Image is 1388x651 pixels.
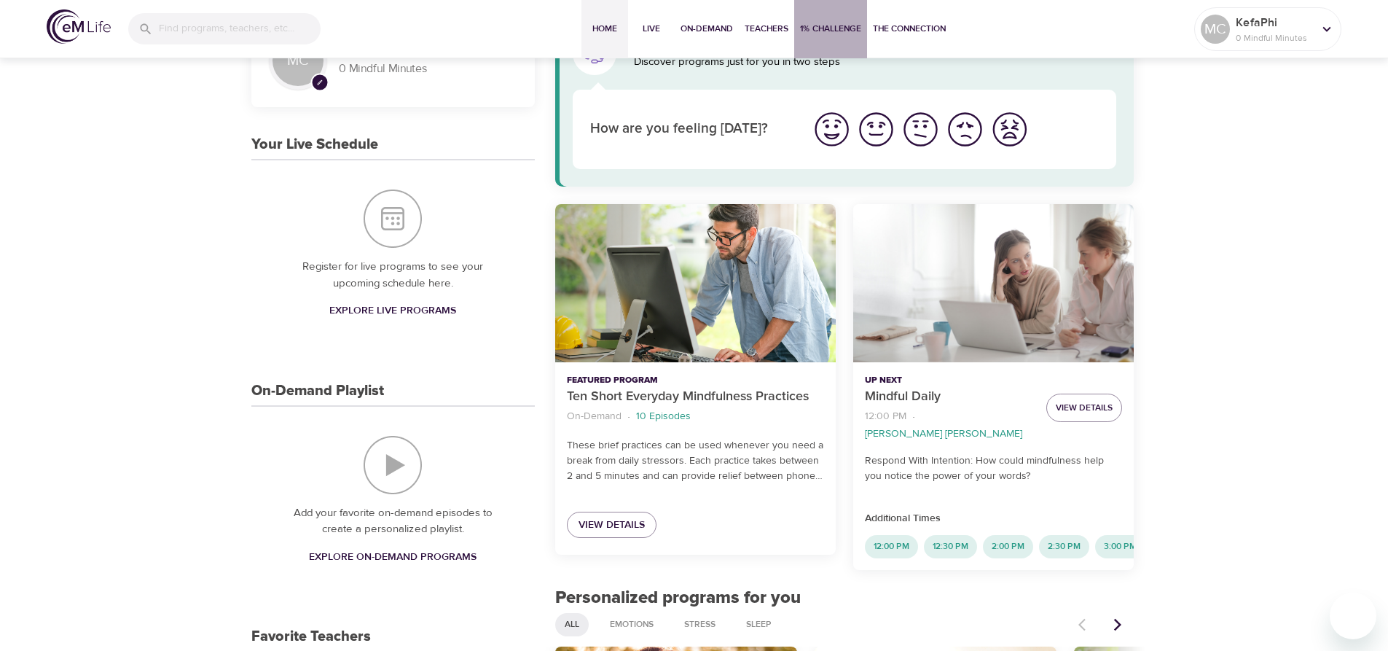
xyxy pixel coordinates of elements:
[943,107,987,152] button: I'm feeling bad
[1095,540,1145,553] span: 3:00 PM
[309,548,477,566] span: Explore On-Demand Programs
[1236,14,1313,31] p: KefaPhi
[587,21,622,36] span: Home
[1201,15,1230,44] div: MC
[251,628,371,645] h3: Favorite Teachers
[1056,400,1113,416] span: View Details
[1039,535,1089,558] div: 2:30 PM
[567,387,824,407] p: Ten Short Everyday Mindfulness Practices
[281,505,506,538] p: Add your favorite on-demand episodes to create a personalized playlist.
[865,387,1035,407] p: Mindful Daily
[1236,31,1313,44] p: 0 Mindful Minutes
[251,383,384,399] h3: On-Demand Playlist
[983,535,1033,558] div: 2:00 PM
[567,512,656,539] a: View Details
[945,109,985,149] img: bad
[675,613,725,636] div: Stress
[800,21,861,36] span: 1% Challenge
[590,119,792,140] p: How are you feeling [DATE]?
[600,613,663,636] div: Emotions
[1046,394,1122,422] button: View Details
[901,109,941,149] img: ok
[47,9,111,44] img: logo
[924,535,977,558] div: 12:30 PM
[912,407,915,426] li: ·
[853,204,1134,362] button: Mindful Daily
[745,21,788,36] span: Teachers
[809,107,854,152] button: I'm feeling great
[865,374,1035,387] p: Up Next
[737,618,780,631] span: Sleep
[1039,540,1089,553] span: 2:30 PM
[737,613,781,636] div: Sleep
[1102,609,1134,641] button: Next items
[555,204,836,362] button: Ten Short Everyday Mindfulness Practices
[865,535,918,558] div: 12:00 PM
[579,516,645,534] span: View Details
[364,436,422,494] img: On-Demand Playlist
[567,374,824,387] p: Featured Program
[567,409,622,424] p: On-Demand
[854,107,898,152] button: I'm feeling good
[556,618,588,631] span: All
[251,136,378,153] h3: Your Live Schedule
[865,540,918,553] span: 12:00 PM
[865,409,906,424] p: 12:00 PM
[339,61,517,77] p: 0 Mindful Minutes
[324,297,462,324] a: Explore Live Programs
[865,407,1035,442] nav: breadcrumb
[865,511,1122,526] p: Additional Times
[989,109,1030,149] img: worst
[567,438,824,484] p: These brief practices can be used whenever you need a break from daily stressors. Each practice t...
[983,540,1033,553] span: 2:00 PM
[873,21,946,36] span: The Connection
[634,21,669,36] span: Live
[555,588,1134,609] h2: Personalized programs for you
[269,31,327,90] div: MC
[601,618,662,631] span: Emotions
[681,21,733,36] span: On-Demand
[364,190,422,248] img: Your Live Schedule
[898,107,943,152] button: I'm feeling ok
[675,618,724,631] span: Stress
[924,540,977,553] span: 12:30 PM
[865,426,1022,442] p: [PERSON_NAME] [PERSON_NAME]
[987,107,1032,152] button: I'm feeling worst
[1095,535,1145,558] div: 3:00 PM
[856,109,896,149] img: good
[634,54,1117,71] p: Discover programs just for you in two steps
[627,407,630,426] li: ·
[281,259,506,292] p: Register for live programs to see your upcoming schedule here.
[329,302,456,320] span: Explore Live Programs
[555,613,589,636] div: All
[1330,593,1376,639] iframe: Button to launch messaging window
[865,453,1122,484] p: Respond With Intention: How could mindfulness help you notice the power of your words?
[303,544,482,571] a: Explore On-Demand Programs
[636,409,691,424] p: 10 Episodes
[159,13,321,44] input: Find programs, teachers, etc...
[567,407,824,426] nav: breadcrumb
[812,109,852,149] img: great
